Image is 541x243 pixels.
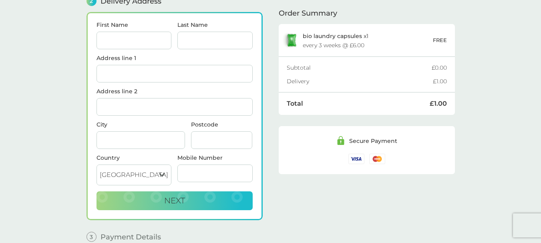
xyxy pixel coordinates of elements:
img: /assets/icons/cards/visa.svg [348,154,364,164]
div: Delivery [287,78,433,84]
div: Total [287,100,430,107]
button: Next [97,191,253,211]
span: Order Summary [279,10,337,17]
p: FREE [433,36,447,44]
label: Last Name [177,22,253,28]
label: City [97,122,185,127]
div: Subtotal [287,65,432,70]
label: Address line 2 [97,88,253,94]
span: 3 [86,232,97,242]
label: First Name [97,22,172,28]
label: Postcode [191,122,253,127]
div: Secure Payment [349,138,397,144]
div: Country [97,155,172,161]
div: £1.00 [430,100,447,107]
label: Address line 1 [97,55,253,61]
label: Mobile Number [177,155,253,161]
div: £1.00 [433,78,447,84]
img: /assets/icons/cards/mastercard.svg [369,154,385,164]
span: Payment Details [101,233,161,241]
div: £0.00 [432,65,447,70]
span: bio laundry capsules [303,32,362,40]
div: every 3 weeks @ £6.00 [303,42,364,48]
span: Next [164,196,185,205]
p: x 1 [303,33,368,39]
